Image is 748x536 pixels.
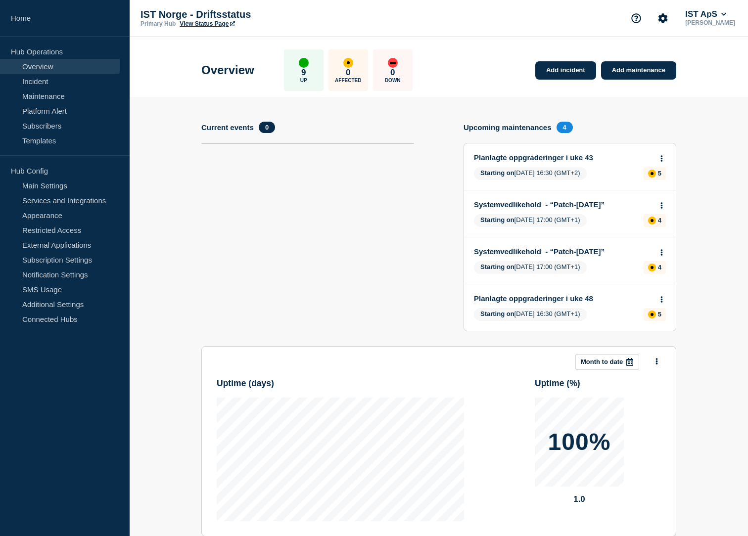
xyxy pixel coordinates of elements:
[648,264,656,271] div: affected
[201,63,254,77] h1: Overview
[480,310,514,317] span: Starting on
[480,169,514,177] span: Starting on
[658,170,661,177] p: 5
[535,494,624,504] p: 1.0
[575,354,639,370] button: Month to date
[299,58,309,68] div: up
[535,61,596,80] a: Add incident
[683,19,737,26] p: [PERSON_NAME]
[658,264,661,271] p: 4
[474,294,653,303] a: Planlagte oppgraderinger i uke 48
[335,78,361,83] p: Affected
[474,200,653,209] a: Systemvedlikehold - “Patch-[DATE]”
[626,8,647,29] button: Support
[648,311,656,318] div: affected
[140,20,176,27] p: Primary Hub
[180,20,234,27] a: View Status Page
[581,358,623,365] p: Month to date
[390,68,395,78] p: 0
[474,261,587,274] span: [DATE] 17:00 (GMT+1)
[653,8,673,29] button: Account settings
[648,170,656,178] div: affected
[300,78,307,83] p: Up
[346,68,350,78] p: 0
[480,216,514,223] span: Starting on
[557,122,573,133] span: 4
[535,378,580,389] h3: Uptime ( % )
[474,214,587,227] span: [DATE] 17:00 (GMT+1)
[548,430,611,454] p: 100%
[343,58,353,68] div: affected
[480,263,514,270] span: Starting on
[474,247,653,256] a: Systemvedlikehold - “Patch-[DATE]”
[259,122,275,133] span: 0
[201,123,254,132] h4: Current events
[474,167,587,180] span: [DATE] 16:30 (GMT+2)
[385,78,401,83] p: Down
[464,123,552,132] h4: Upcoming maintenances
[658,311,661,318] p: 5
[217,378,274,389] h3: Uptime ( days )
[474,308,587,321] span: [DATE] 16:30 (GMT+1)
[648,217,656,224] div: affected
[658,217,661,224] p: 4
[683,9,728,19] button: IST ApS
[301,68,306,78] p: 9
[388,58,398,68] div: down
[474,153,653,162] a: Planlagte oppgraderinger i uke 43
[140,9,338,20] p: IST Norge - Driftsstatus
[601,61,676,80] a: Add maintenance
